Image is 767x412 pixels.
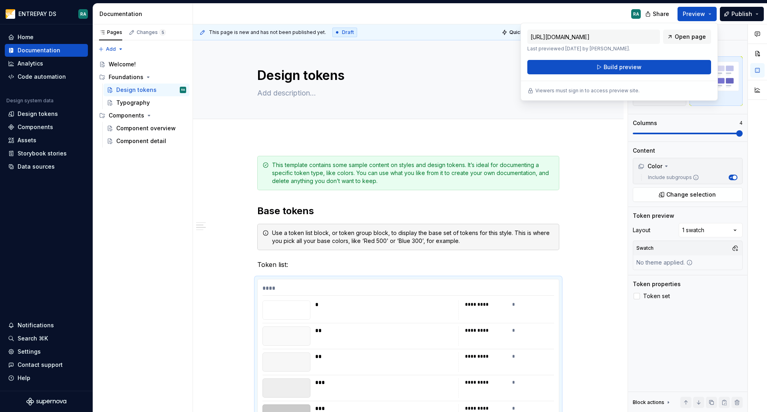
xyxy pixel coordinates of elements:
div: Swatch [635,243,655,254]
textarea: Design tokens [256,66,558,85]
div: Documentation [18,46,60,54]
p: Token list: [257,260,559,269]
span: Draft [342,29,354,36]
div: Component detail [116,137,166,145]
div: Search ⌘K [18,334,48,342]
div: Foundations [109,73,143,81]
span: Quick preview [509,29,544,36]
button: Contact support [5,358,88,371]
a: Components [5,121,88,133]
div: Analytics [18,60,43,68]
button: Change selection [633,187,743,202]
span: Share [653,10,669,18]
div: Columns [633,119,657,127]
a: Home [5,31,88,44]
div: Layout [633,226,650,234]
a: Storybook stories [5,147,88,160]
span: Preview [683,10,705,18]
div: Code automation [18,73,66,81]
label: Include subgroups [645,174,699,181]
button: Quick preview [499,27,547,38]
div: Token properties [633,280,681,288]
div: Notifications [18,321,54,329]
div: Storybook stories [18,149,67,157]
span: Publish [731,10,752,18]
p: Last previewed [DATE] by [PERSON_NAME]. [527,46,660,52]
a: Open page [663,30,711,44]
button: Publish [720,7,764,21]
div: Help [18,374,30,382]
a: Welcome! [96,58,189,71]
div: No theme applied. [633,255,696,270]
div: Settings [18,348,41,356]
div: Component overview [116,124,176,132]
div: This template contains some sample content on styles and design tokens. It’s ideal for documentin... [272,161,554,185]
div: Foundations [96,71,189,84]
a: Component overview [103,122,189,135]
p: Viewers must sign in to access preview site. [535,88,640,94]
div: RA [181,86,185,94]
span: Open page [675,33,706,41]
div: Assets [18,136,36,144]
span: Add [106,46,116,52]
div: Block actions [633,397,672,408]
a: Documentation [5,44,88,57]
button: Preview [678,7,717,21]
div: Design tokens [116,86,157,94]
h2: Base tokens [257,205,559,217]
a: Design tokens [5,107,88,120]
div: Design tokens [18,110,58,118]
button: Build preview [527,60,711,74]
div: ENTREPAY DS [18,10,56,18]
div: Color [638,162,662,170]
div: Color [635,160,741,173]
div: Token preview [633,212,674,220]
div: Components [96,109,189,122]
div: Welcome! [109,60,136,68]
button: Notifications [5,319,88,332]
span: 5 [159,29,166,36]
button: Search ⌘K [5,332,88,345]
a: Typography [103,96,189,109]
div: Pages [99,29,122,36]
button: Share [641,7,674,21]
button: ENTREPAY DSRA [2,5,91,22]
div: Home [18,33,34,41]
div: Components [109,111,144,119]
a: Design tokensRA [103,84,189,96]
button: Add [96,44,126,55]
div: Typography [116,99,150,107]
div: RA [633,11,639,17]
a: Analytics [5,57,88,70]
div: RA [80,11,86,17]
span: Build preview [604,63,642,71]
div: Block actions [633,399,664,406]
span: This page is new and has not been published yet. [209,29,326,36]
a: Settings [5,345,88,358]
a: Assets [5,134,88,147]
div: Use a token list block, or token group block, to display the base set of tokens for this style. T... [272,229,554,245]
p: 4 [739,120,743,126]
a: Data sources [5,160,88,173]
svg: Supernova Logo [26,398,66,406]
a: Component detail [103,135,189,147]
div: Contact support [18,361,63,369]
a: Code automation [5,70,88,83]
button: Help [5,372,88,384]
img: bf57eda1-e70d-405f-8799-6995c3035d87.png [6,9,15,19]
span: Token set [643,293,670,299]
span: Change selection [666,191,716,199]
div: Components [18,123,53,131]
div: Documentation [99,10,189,18]
div: Data sources [18,163,55,171]
div: Page tree [96,58,189,147]
div: Changes [137,29,166,36]
div: Content [633,147,655,155]
div: Design system data [6,98,54,104]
